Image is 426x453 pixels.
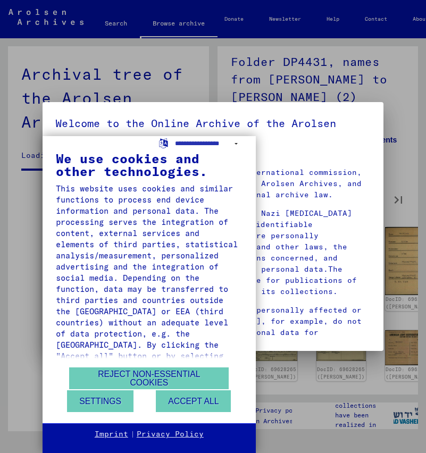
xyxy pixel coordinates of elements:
[156,390,231,412] button: Accept all
[56,183,243,429] div: This website uses cookies and similar functions to process end device information and personal da...
[137,429,204,440] a: Privacy Policy
[69,367,229,389] button: Reject non-essential cookies
[56,152,243,178] div: We use cookies and other technologies.
[67,390,133,412] button: Settings
[95,429,128,440] a: Imprint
